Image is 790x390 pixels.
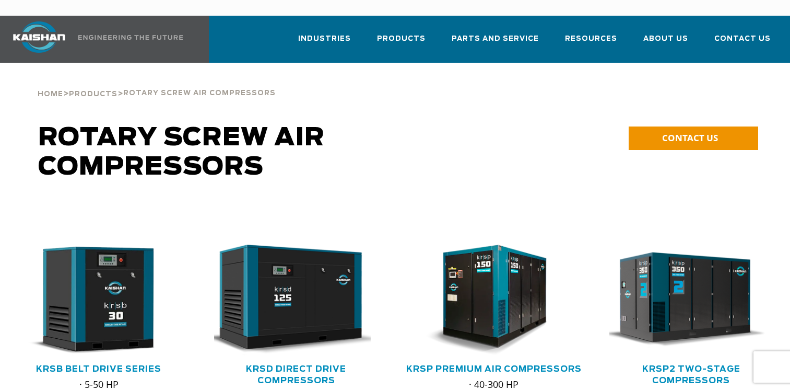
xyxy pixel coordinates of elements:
[38,63,276,102] div: > >
[565,25,617,61] a: Resources
[412,245,576,355] div: krsp150
[69,91,117,98] span: Products
[78,35,183,40] img: Engineering the future
[406,365,582,373] a: KRSP Premium Air Compressors
[565,33,617,45] span: Resources
[298,25,351,61] a: Industries
[642,365,740,385] a: KRSP2 Two-Stage Compressors
[714,25,771,61] a: Contact Us
[9,245,173,355] img: krsb30
[38,89,63,98] a: Home
[643,25,688,61] a: About Us
[452,25,539,61] a: Parts and Service
[17,245,181,355] div: krsb30
[123,90,276,97] span: Rotary Screw Air Compressors
[298,33,351,45] span: Industries
[206,245,371,355] img: krsd125
[404,245,569,355] img: krsp150
[643,33,688,45] span: About Us
[629,127,758,150] a: CONTACT US
[69,89,117,98] a: Products
[452,33,539,45] span: Parts and Service
[36,365,161,373] a: KRSB Belt Drive Series
[662,132,718,144] span: CONTACT US
[38,91,63,98] span: Home
[38,125,325,180] span: Rotary Screw Air Compressors
[246,365,346,385] a: KRSD Direct Drive Compressors
[602,245,766,355] img: krsp350
[377,25,426,61] a: Products
[609,245,773,355] div: krsp350
[714,33,771,45] span: Contact Us
[377,33,426,45] span: Products
[214,245,378,355] div: krsd125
